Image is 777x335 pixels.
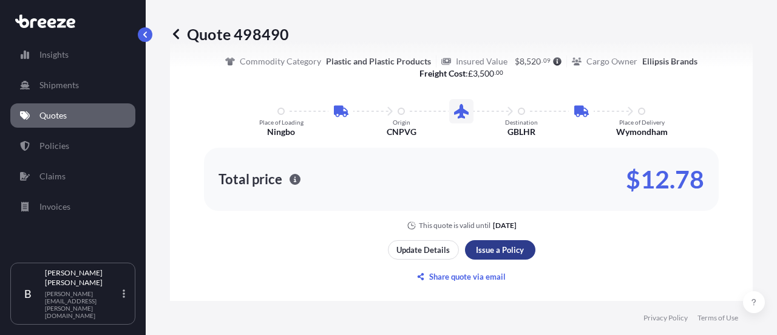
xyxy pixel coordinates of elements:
p: Quotes [39,109,67,122]
span: , [478,69,480,78]
p: [PERSON_NAME] [PERSON_NAME] [45,268,120,288]
p: GBLHR [507,126,535,138]
p: Policies [39,140,69,152]
span: 00 [496,71,503,75]
p: Share quote via email [429,271,506,283]
p: : [419,67,504,80]
p: $12.78 [626,170,704,189]
p: [PERSON_NAME][EMAIL_ADDRESS][PERSON_NAME][DOMAIN_NAME] [45,290,120,319]
p: Issue a Policy [476,244,524,256]
p: CNPVG [387,126,416,138]
button: Share quote via email [388,267,535,286]
span: . [495,71,496,75]
p: Place of Loading [259,119,304,126]
a: Terms of Use [697,313,738,323]
p: Insights [39,49,69,61]
p: Claims [39,170,66,182]
a: Policies [10,134,135,158]
button: Issue a Policy [465,240,535,260]
a: Privacy Policy [643,313,688,323]
p: Wymondham [616,126,668,138]
p: Shipments [39,79,79,91]
a: Quotes [10,103,135,128]
b: Freight Cost [419,68,466,78]
a: Shipments [10,73,135,97]
a: Invoices [10,195,135,219]
p: Total price [219,173,282,185]
p: This quote is valid until [419,221,490,230]
span: £ [468,69,473,78]
p: Quote 498490 [170,24,289,44]
span: B [24,288,32,300]
button: Update Details [388,240,459,260]
p: Origin [393,119,410,126]
p: Destination [505,119,538,126]
span: 500 [480,69,494,78]
p: Update Details [396,244,450,256]
a: Insights [10,43,135,67]
span: 3 [473,69,478,78]
p: Invoices [39,201,70,213]
a: Claims [10,164,135,188]
p: [DATE] [493,221,517,230]
p: Place of Delivery [619,119,665,126]
p: Ningbo [267,126,295,138]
